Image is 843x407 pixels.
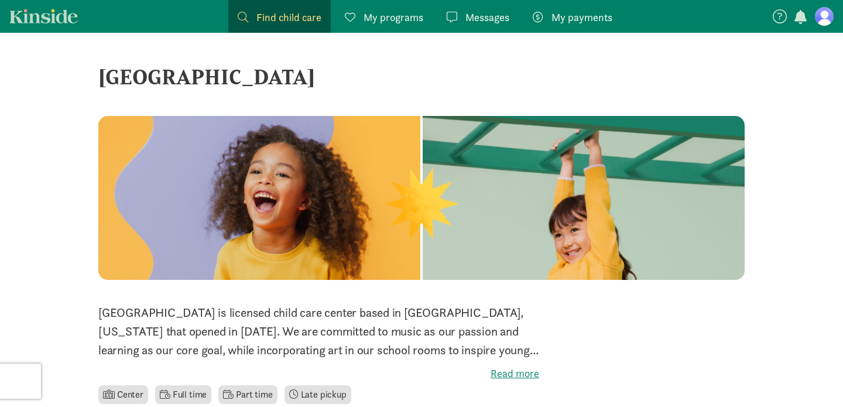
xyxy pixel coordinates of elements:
li: Center [98,385,148,404]
a: Kinside [9,9,78,23]
p: [GEOGRAPHIC_DATA] is licensed child care center based in [GEOGRAPHIC_DATA], [US_STATE] that opene... [98,303,539,360]
label: Read more [98,367,539,381]
span: My programs [364,9,423,25]
li: Late pickup [285,385,351,404]
li: Full time [155,385,211,404]
span: Messages [465,9,509,25]
span: My payments [551,9,612,25]
span: Find child care [256,9,321,25]
div: [GEOGRAPHIC_DATA] [98,61,745,93]
li: Part time [218,385,277,404]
